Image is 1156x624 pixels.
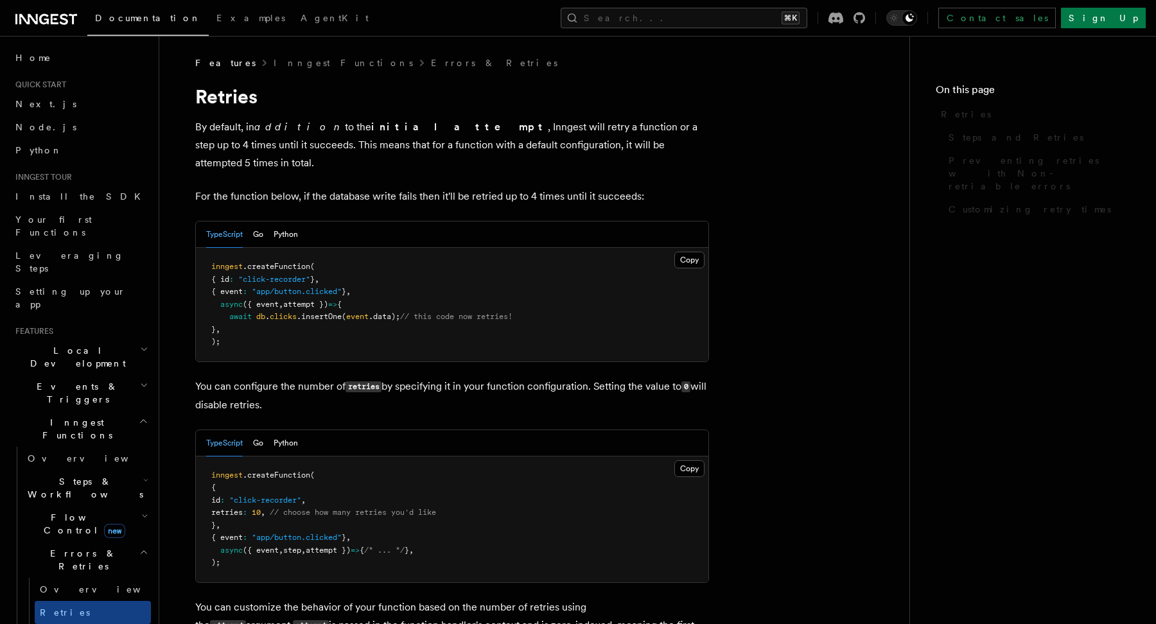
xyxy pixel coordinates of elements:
[243,508,247,517] span: :
[342,312,346,321] span: (
[238,275,310,284] span: "click-recorder"
[936,103,1130,126] a: Retries
[10,280,151,316] a: Setting up your app
[220,546,243,555] span: async
[243,471,310,480] span: .createFunction
[253,430,263,456] button: Go
[28,453,160,464] span: Overview
[1061,8,1146,28] a: Sign Up
[10,375,151,411] button: Events & Triggers
[211,558,220,567] span: );
[301,546,306,555] span: ,
[261,508,265,517] span: ,
[243,546,279,555] span: ({ event
[211,521,216,530] span: }
[22,542,151,578] button: Errors & Retries
[211,275,229,284] span: { id
[10,172,72,182] span: Inngest tour
[409,546,414,555] span: ,
[561,8,807,28] button: Search...⌘K
[342,533,346,542] span: }
[220,300,243,309] span: async
[256,312,265,321] span: db
[195,56,256,69] span: Features
[22,470,151,506] button: Steps & Workflows
[10,344,140,370] span: Local Development
[22,547,139,573] span: Errors & Retries
[229,312,252,321] span: await
[211,483,216,492] span: {
[10,411,151,447] button: Inngest Functions
[346,312,369,321] span: event
[270,508,436,517] span: // choose how many retries you'd like
[211,471,243,480] span: inngest
[22,506,151,542] button: Flow Controlnew
[310,262,315,271] span: (
[283,300,328,309] span: attempt })
[293,4,376,35] a: AgentKit
[243,287,247,296] span: :
[10,244,151,280] a: Leveraging Steps
[949,154,1130,193] span: Preventing retries with Non-retriable errors
[310,471,315,480] span: (
[10,208,151,244] a: Your first Functions
[211,262,243,271] span: inngest
[216,325,220,334] span: ,
[10,380,140,406] span: Events & Triggers
[15,122,76,132] span: Node.js
[15,99,76,109] span: Next.js
[206,430,243,456] button: TypeScript
[949,203,1111,216] span: Customizing retry times
[681,381,690,392] code: 0
[254,121,345,133] em: addition
[936,82,1130,103] h4: On this page
[949,131,1083,144] span: Steps and Retries
[195,377,709,414] p: You can configure the number of by specifying it in your function configuration. Setting the valu...
[10,139,151,162] a: Python
[211,496,220,505] span: id
[195,187,709,205] p: For the function below, if the database write fails then it'll be retried up to 4 times until it ...
[10,326,53,336] span: Features
[35,601,151,624] a: Retries
[229,496,301,505] span: "click-recorder"
[369,312,400,321] span: .data);
[674,252,705,268] button: Copy
[15,250,124,273] span: Leveraging Steps
[10,416,139,442] span: Inngest Functions
[22,447,151,470] a: Overview
[279,546,283,555] span: ,
[15,51,51,64] span: Home
[674,460,705,477] button: Copy
[405,546,409,555] span: }
[209,4,293,35] a: Examples
[195,85,709,108] h1: Retries
[265,312,270,321] span: .
[342,287,346,296] span: }
[346,381,381,392] code: retries
[283,546,301,555] span: step
[211,287,243,296] span: { event
[243,262,310,271] span: .createFunction
[206,221,243,248] button: TypeScript
[301,496,306,505] span: ,
[371,121,548,133] strong: initial attempt
[270,312,297,321] span: clicks
[211,337,220,346] span: );
[104,524,125,538] span: new
[274,56,413,69] a: Inngest Functions
[306,546,351,555] span: attempt })
[211,508,243,517] span: retries
[216,13,285,23] span: Examples
[279,300,283,309] span: ,
[22,475,143,501] span: Steps & Workflows
[943,149,1130,198] a: Preventing retries with Non-retriable errors
[15,214,92,238] span: Your first Functions
[346,533,351,542] span: ,
[87,4,209,36] a: Documentation
[211,533,243,542] span: { event
[301,13,369,23] span: AgentKit
[310,275,315,284] span: }
[274,430,298,456] button: Python
[253,221,263,248] button: Go
[315,275,319,284] span: ,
